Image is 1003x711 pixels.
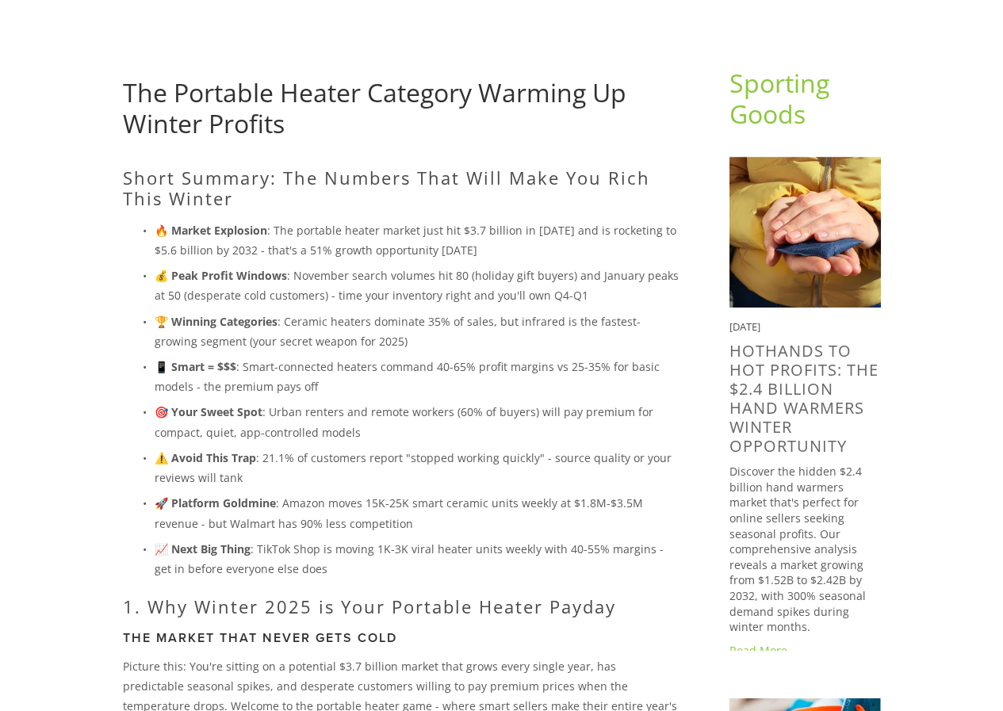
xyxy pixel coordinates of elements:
[729,156,881,308] img: HotHands to Hot Profits: The $2.4 Billion Hand Warmers Winter Opportunity
[155,312,679,351] p: : Ceramic heaters dominate 35% of sales, but infrared is the fastest-growing segment (your secret...
[155,359,236,374] strong: 📱 Smart = $$$
[729,643,881,659] a: Read More →
[155,448,679,487] p: : 21.1% of customers report "stopped working quickly" - source quality or your reviews will tank
[155,266,679,305] p: : November search volumes hit 80 (holiday gift buyers) and January peaks at 50 (desperate cold cu...
[123,596,679,617] h2: 1. Why Winter 2025 is Your Portable Heater Payday
[155,539,679,579] p: : TikTok Shop is moving 1K-3K viral heater units weekly with 40-55% margins - get in before every...
[155,450,256,465] strong: ⚠️ Avoid This Trap
[155,268,287,283] strong: 💰 Peak Profit Windows
[729,66,836,130] a: Sporting Goods
[155,541,251,556] strong: 📈 Next Big Thing
[155,314,278,329] strong: 🏆 Winning Categories
[155,404,262,419] strong: 🎯 Your Sweet Spot
[123,167,679,209] h2: Short Summary: The Numbers That Will Make You Rich This Winter
[155,402,679,442] p: : Urban renters and remote workers (60% of buyers) will pay premium for compact, quiet, app-contr...
[155,223,267,238] strong: 🔥 Market Explosion
[155,495,276,510] strong: 🚀 Platform Goldmine
[729,340,879,457] a: HotHands to Hot Profits: The $2.4 Billion Hand Warmers Winter Opportunity
[155,357,679,396] p: : Smart-connected heaters command 40-65% profit margins vs 25-35% for basic models - the premium ...
[155,220,679,260] p: : The portable heater market just hit $3.7 billion in [DATE] and is rocketing to $5.6 billion by ...
[123,630,679,645] h3: The Market That Never Gets Cold
[729,319,760,334] time: [DATE]
[729,464,881,635] p: Discover the hidden $2.4 billion hand warmers market that's perfect for online sellers seeking se...
[123,75,626,140] a: The Portable Heater Category Warming Up Winter Profits
[155,493,679,533] p: : Amazon moves 15K-25K smart ceramic units weekly at $1.8M-$3.5M revenue - but Walmart has 90% le...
